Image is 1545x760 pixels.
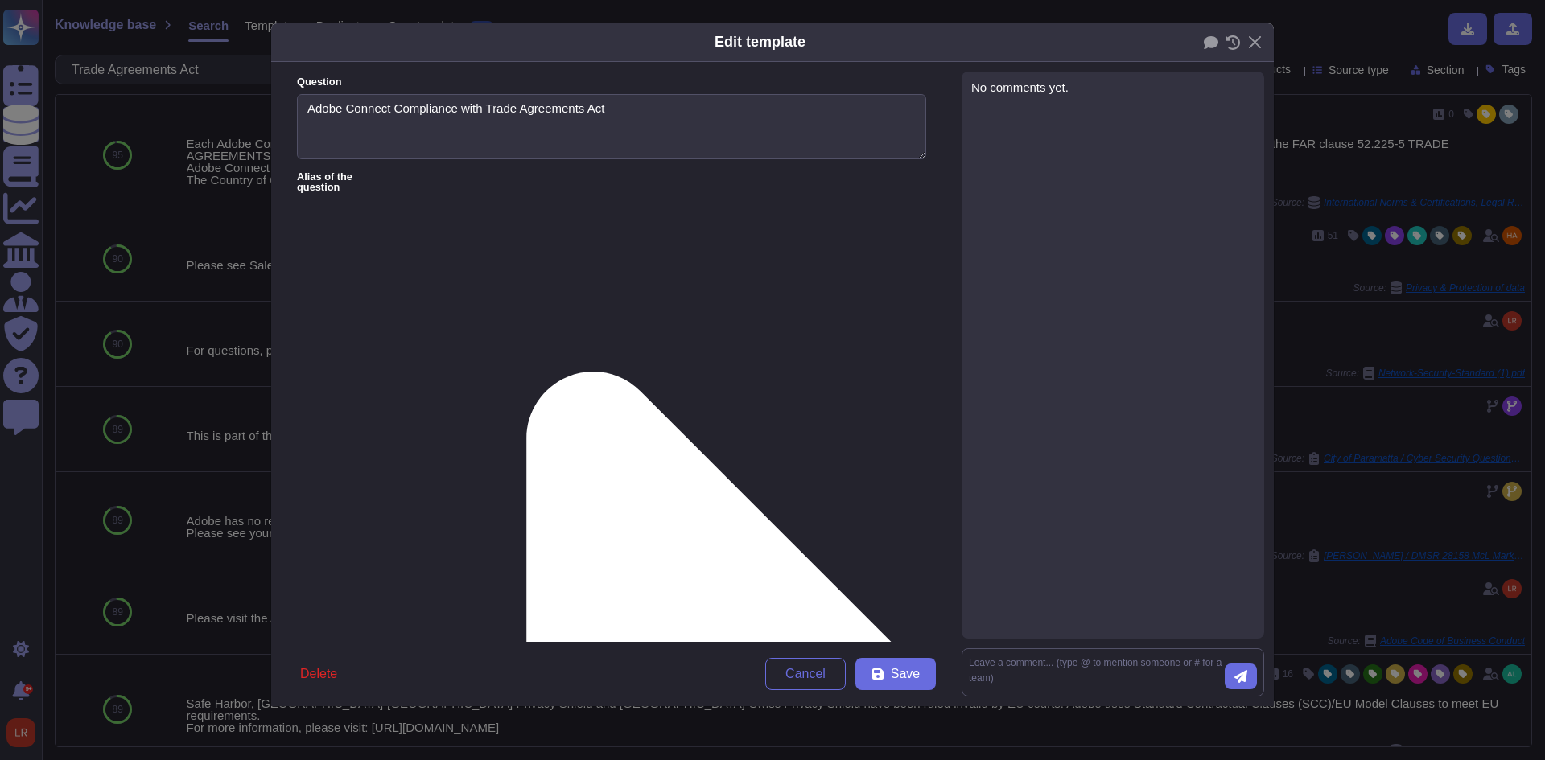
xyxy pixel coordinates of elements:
[765,658,846,690] button: Cancel
[1242,30,1267,55] button: Close
[855,658,936,690] button: Save
[891,668,920,680] span: Save
[297,94,926,160] textarea: Adobe Connect Compliance with Trade Agreements Act
[785,668,826,680] span: Cancel
[971,81,1255,93] div: No comments yet.
[715,31,805,53] div: Edit template
[287,658,350,690] button: Delete
[300,668,337,680] span: Delete
[297,77,926,88] label: Question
